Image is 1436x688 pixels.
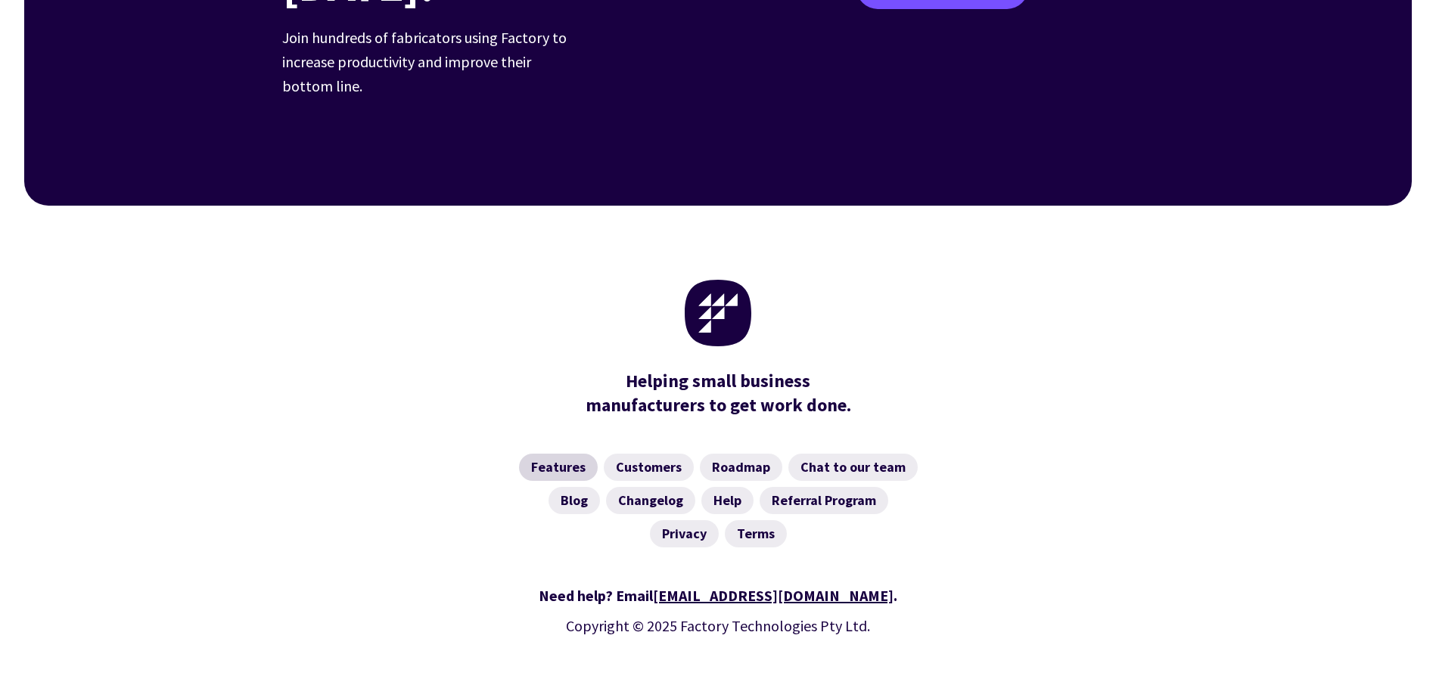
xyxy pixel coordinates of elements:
[604,454,694,481] a: Customers
[701,487,754,514] a: Help
[725,520,787,547] a: Terms
[606,487,695,514] a: Changelog
[653,586,894,605] a: [EMAIL_ADDRESS][DOMAIN_NAME]
[578,369,858,417] div: manufacturers to get work done.
[1184,525,1436,688] iframe: Chat Widget
[549,487,600,514] a: Blog
[626,369,810,393] mark: Helping small business
[700,454,782,481] a: Roadmap
[282,584,1154,608] div: Need help? Email .
[282,26,577,98] p: Join hundreds of fabricators using Factory to increase productivity and improve their bottom line.
[282,614,1154,638] p: Copyright © 2025 Factory Technologies Pty Ltd.
[788,454,918,481] a: Chat to our team
[519,454,598,481] a: Features
[650,520,719,547] a: Privacy
[282,454,1154,547] nav: Footer Navigation
[760,487,888,514] a: Referral Program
